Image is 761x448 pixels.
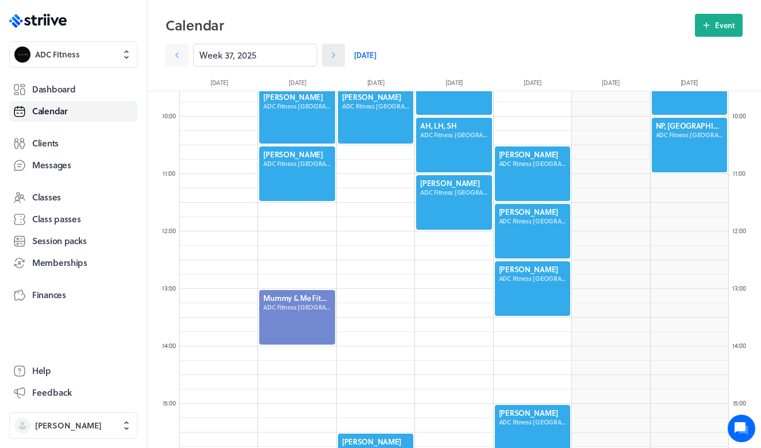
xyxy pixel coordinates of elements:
div: [DATE] [415,78,493,91]
span: :00 [168,111,176,121]
span: Event [715,20,735,30]
span: :00 [738,341,746,350]
div: 10 [157,111,180,120]
a: Help [9,361,137,381]
span: Session packs [32,235,86,247]
button: [PERSON_NAME] [9,412,137,439]
span: Dashboard [32,83,75,95]
span: Classes [32,191,61,203]
p: Find an answer quickly [16,179,214,192]
span: :00 [738,226,746,235]
span: Clients [32,137,59,149]
div: 12 [157,226,180,235]
div: [DATE] [493,78,571,91]
span: Feedback [32,387,72,399]
span: :00 [167,168,175,178]
a: Session packs [9,231,137,252]
span: ADC Fitness [35,49,80,60]
div: [DATE] [337,78,415,91]
div: 13 [728,284,751,292]
span: :00 [737,398,745,408]
span: Finances [32,289,66,301]
span: :00 [738,111,746,121]
div: 12 [728,226,751,235]
div: [DATE] [180,78,258,91]
a: Memberships [9,253,137,273]
a: Classes [9,187,137,208]
div: 13 [157,284,180,292]
span: :00 [738,283,746,293]
iframe: gist-messenger-bubble-iframe [728,415,755,442]
div: 15 [728,399,751,407]
span: Memberships [32,257,87,269]
div: [DATE] [258,78,336,91]
div: [DATE] [650,78,728,91]
button: New conversation [18,134,212,157]
div: 14 [157,341,180,350]
span: :00 [168,226,176,235]
span: :00 [168,341,176,350]
input: Search articles [33,198,205,221]
span: :00 [168,283,176,293]
a: Messages [9,155,137,176]
span: New conversation [74,141,138,150]
a: Dashboard [9,79,137,100]
div: 14 [728,341,751,350]
a: [DATE] [354,44,376,67]
div: 11 [157,169,180,177]
h1: Hi [PERSON_NAME] [17,56,213,74]
span: Calendar [32,105,68,117]
button: Event [695,14,743,37]
div: 11 [728,169,751,177]
img: ADC Fitness [14,47,30,63]
a: Clients [9,133,137,154]
h2: We're here to help. Ask us anything! [17,76,213,113]
button: ADC FitnessADC Fitness [9,41,137,68]
h2: Calendar [166,14,695,37]
a: Finances [9,285,137,306]
a: Calendar [9,101,137,122]
div: 10 [728,111,751,120]
div: 15 [157,399,180,407]
span: Class passes [32,213,81,225]
input: YYYY-M-D [193,44,317,67]
span: :00 [737,168,745,178]
button: Feedback [9,383,137,403]
div: [DATE] [571,78,649,91]
span: Help [32,365,51,377]
span: Messages [32,159,71,171]
a: Class passes [9,209,137,230]
span: :00 [167,398,175,408]
span: [PERSON_NAME] [35,420,102,431]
